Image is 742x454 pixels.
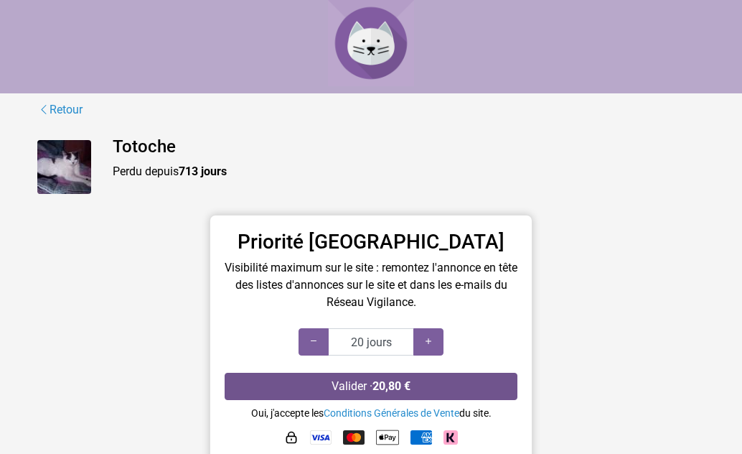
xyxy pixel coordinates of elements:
button: Valider ·20,80 € [225,373,517,400]
small: Oui, j'accepte les du site. [251,407,492,419]
img: American Express [410,430,432,445]
img: Klarna [443,430,458,445]
strong: 713 jours [179,165,227,178]
img: Apple Pay [376,426,399,449]
a: Retour [37,101,83,119]
h3: Priorité [GEOGRAPHIC_DATA] [225,230,517,254]
img: HTTPS : paiement sécurisé [284,430,299,445]
p: Visibilité maximum sur le site : remontez l'annonce en tête des listes d'annonces sur le site et ... [225,259,517,311]
a: Conditions Générales de Vente [324,407,459,419]
img: Visa [310,430,332,445]
strong: 20,80 € [372,379,410,393]
img: Mastercard [343,430,365,445]
h4: Totoche [113,136,705,157]
p: Perdu depuis [113,163,705,180]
